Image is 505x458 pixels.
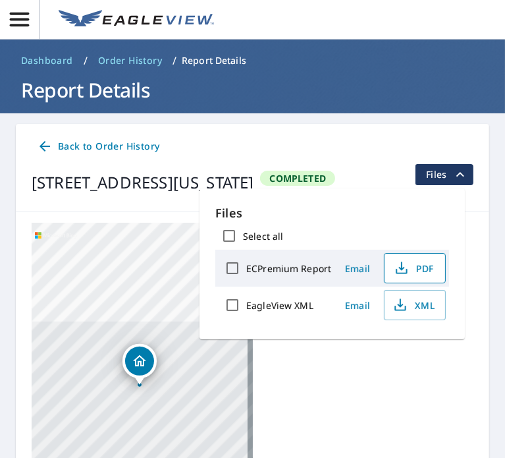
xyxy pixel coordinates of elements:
li: / [173,53,176,69]
p: Report Details [182,54,246,67]
button: PDF [384,253,446,283]
button: Email [336,258,379,279]
label: ECPremium Report [246,262,331,275]
span: Email [342,299,373,312]
nav: breadcrumb [16,50,489,71]
span: Order History [98,54,162,67]
span: XML [392,297,435,313]
div: Dropped pin, building 1, Residential property, 7431 Montarbor Dr Colorado Springs, CO 80918 [122,344,157,385]
span: Files [426,167,468,183]
img: EV Logo [59,10,214,30]
button: filesDropdownBtn-67331476 [415,164,473,185]
label: Select all [243,230,283,243]
span: PDF [392,260,435,276]
a: EV Logo [51,2,222,38]
h1: Report Details [16,76,489,103]
div: [STREET_ADDRESS][US_STATE] [32,171,253,194]
p: Files [215,204,449,222]
span: Completed [261,172,334,185]
li: / [84,53,88,69]
span: Dashboard [21,54,73,67]
span: Back to Order History [37,138,159,155]
a: Dashboard [16,50,78,71]
a: Back to Order History [32,134,165,159]
a: Order History [93,50,167,71]
button: Email [336,295,379,316]
label: EagleView XML [246,299,313,312]
button: XML [384,290,446,320]
span: Email [342,262,373,275]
